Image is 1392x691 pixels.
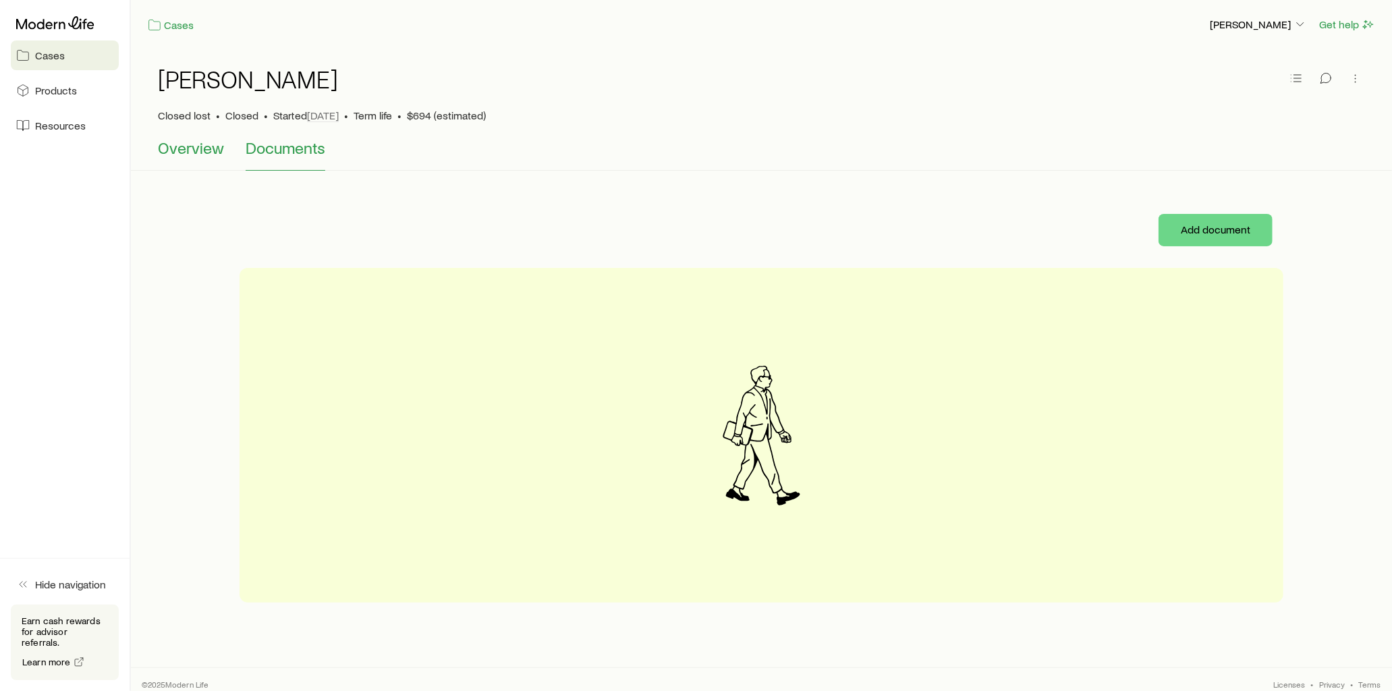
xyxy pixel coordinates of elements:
[407,109,486,122] span: $694 (estimated)
[1318,17,1376,32] button: Get help
[22,657,71,667] span: Learn more
[11,40,119,70] a: Cases
[35,49,65,62] span: Cases
[1273,679,1305,690] a: Licenses
[11,570,119,599] button: Hide navigation
[307,109,339,122] span: [DATE]
[216,109,220,122] span: •
[1210,18,1307,31] p: [PERSON_NAME]
[11,605,119,680] div: Earn cash rewards for advisor referrals.Learn more
[35,119,86,132] span: Resources
[1350,679,1353,690] span: •
[246,138,325,157] span: Documents
[1319,679,1345,690] a: Privacy
[1311,679,1314,690] span: •
[158,65,338,92] h1: [PERSON_NAME]
[158,109,211,122] p: Closed lost
[1209,17,1308,33] button: [PERSON_NAME]
[35,84,77,97] span: Products
[35,578,106,591] span: Hide navigation
[11,76,119,105] a: Products
[1159,214,1273,246] button: Add document
[22,615,108,648] p: Earn cash rewards for advisor referrals.
[354,109,392,122] span: Term life
[11,111,119,140] a: Resources
[142,679,209,690] p: © 2025 Modern Life
[397,109,401,122] span: •
[1358,679,1381,690] a: Terms
[273,109,339,122] p: Started
[158,138,1365,171] div: Case details tabs
[147,18,194,33] a: Cases
[264,109,268,122] span: •
[158,138,224,157] span: Overview
[344,109,348,122] span: •
[225,109,258,122] span: Closed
